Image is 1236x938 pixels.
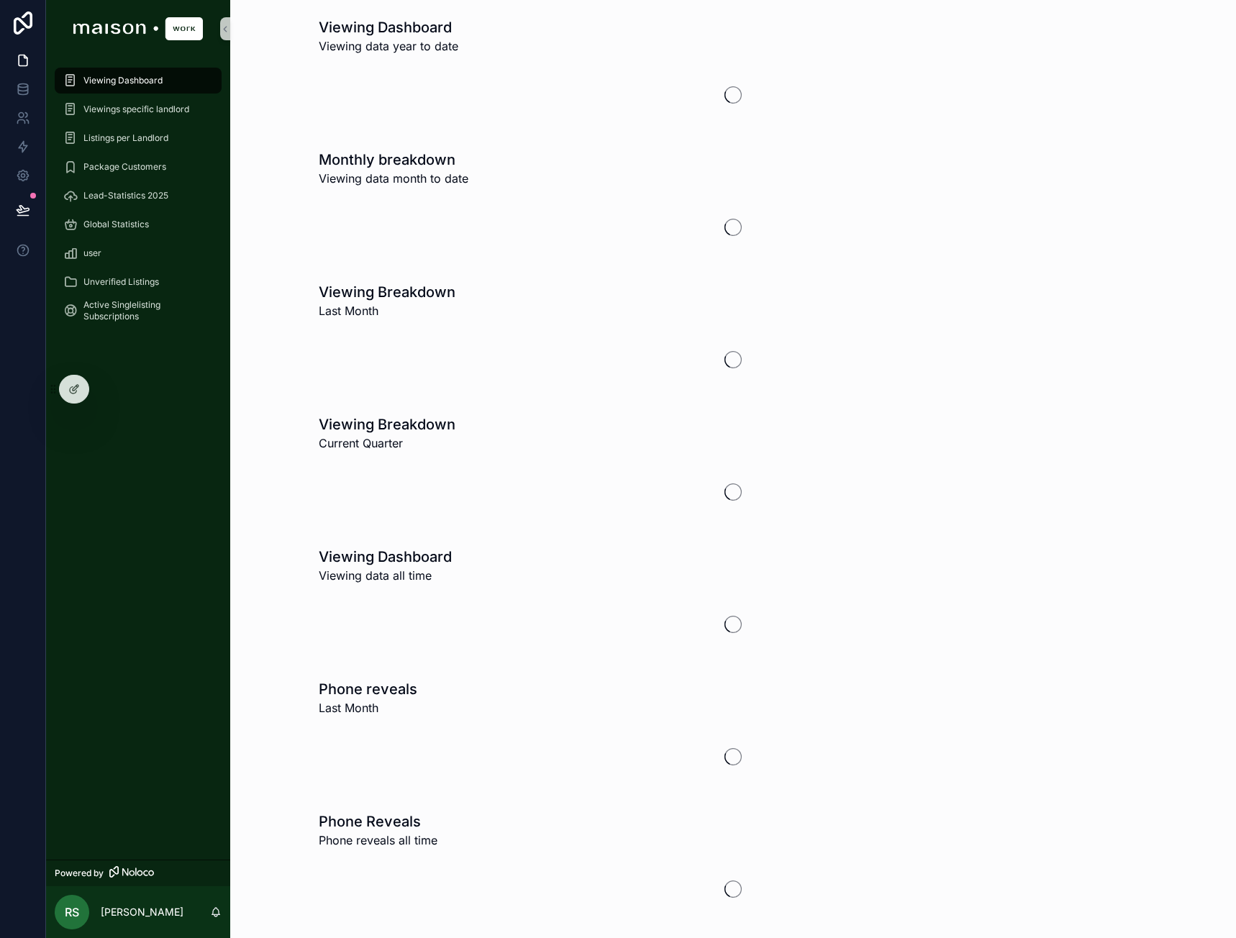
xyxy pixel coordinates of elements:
[83,132,168,144] span: Listings per Landlord
[319,37,458,55] span: Viewing data year to date
[55,154,222,180] a: Package Customers
[55,125,222,151] a: Listings per Landlord
[46,860,230,886] a: Powered by
[83,219,149,230] span: Global Statistics
[55,269,222,295] a: Unverified Listings
[319,302,455,319] span: Last Month
[73,17,203,40] img: App logo
[55,240,222,266] a: user
[319,699,417,716] span: Last Month
[319,150,468,170] h1: Monthly breakdown
[55,96,222,122] a: Viewings specific landlord
[55,211,222,237] a: Global Statistics
[319,414,455,434] h1: Viewing Breakdown
[83,299,207,322] span: Active Singlelisting Subscriptions
[319,434,455,452] span: Current Quarter
[319,547,452,567] h1: Viewing Dashboard
[83,161,166,173] span: Package Customers
[46,58,230,342] div: scrollable content
[319,17,458,37] h1: Viewing Dashboard
[319,282,455,302] h1: Viewing Breakdown
[319,679,417,699] h1: Phone reveals
[55,68,222,94] a: Viewing Dashboard
[65,903,79,921] span: RS
[83,276,159,288] span: Unverified Listings
[83,104,189,115] span: Viewings specific landlord
[319,567,452,584] span: Viewing data all time
[319,832,437,849] span: Phone reveals all time
[319,170,468,187] span: Viewing data month to date
[101,905,183,919] p: [PERSON_NAME]
[55,298,222,324] a: Active Singlelisting Subscriptions
[55,183,222,209] a: Lead-Statistics 2025
[83,75,163,86] span: Viewing Dashboard
[83,190,168,201] span: Lead-Statistics 2025
[319,811,437,832] h1: Phone Reveals
[55,868,104,879] span: Powered by
[83,247,101,259] span: user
